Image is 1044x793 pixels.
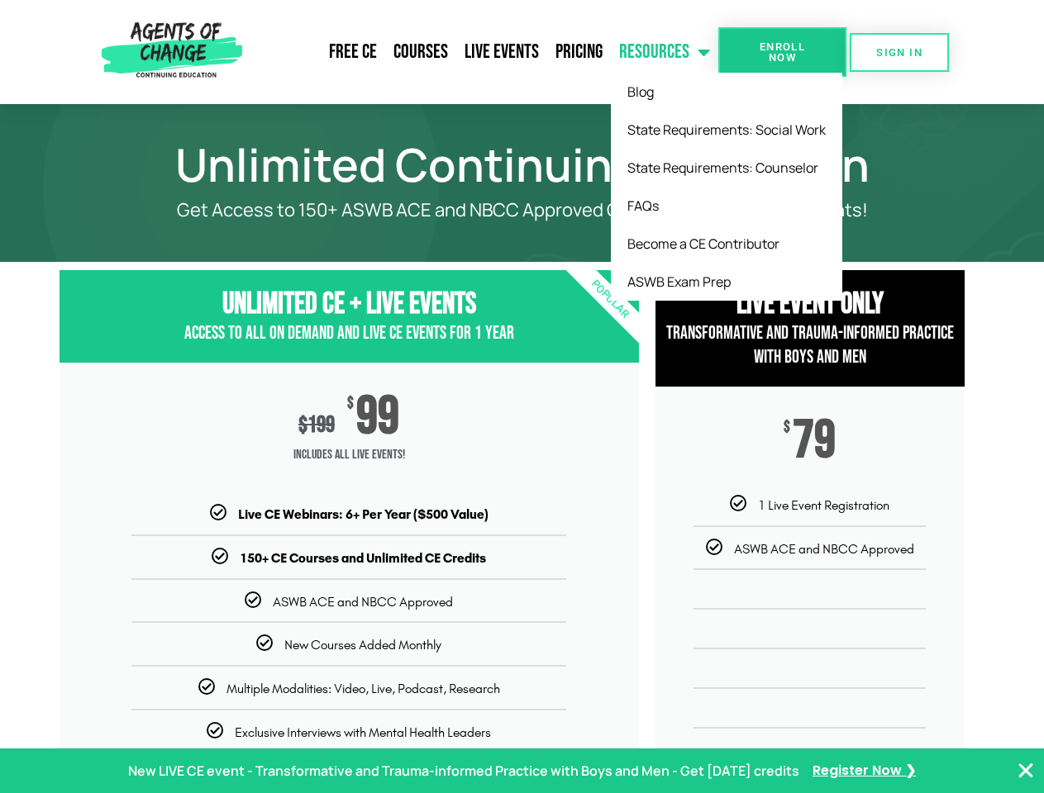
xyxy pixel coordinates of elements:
div: 199 [298,411,335,439]
a: FAQs [611,187,842,225]
span: $ [347,396,354,412]
h3: Live Event Only [655,287,965,322]
span: 1 Live Event Registration [758,497,889,513]
a: Courses [385,31,456,73]
a: State Requirements: Social Work [611,111,842,149]
span: Exclusive Interviews with Mental Health Leaders [235,724,491,740]
span: Enroll Now [745,41,820,63]
b: Live CE Webinars: 6+ Per Year ($500 Value) [238,506,489,522]
span: New Courses Added Monthly [284,637,441,653]
span: ASWB ACE and NBCC Approved [734,541,914,557]
a: Enroll Now [718,27,846,77]
a: Blog [611,73,842,111]
a: Free CE [321,31,385,73]
a: State Requirements: Counselor [611,149,842,187]
a: ASWB Exam Prep [611,263,842,301]
a: SIGN IN [850,33,949,72]
h3: Unlimited CE + Live Events [60,287,639,322]
a: Resources [611,31,718,73]
a: Live Events [456,31,547,73]
h1: Unlimited Continuing Education [51,145,994,183]
a: Register Now ❯ [813,759,916,783]
span: 99 [356,396,399,439]
b: 150+ CE Courses and Unlimited CE Credits [240,550,486,566]
span: Access to All On Demand and Live CE Events for 1 year [184,322,514,344]
a: Become a CE Contributor [611,225,842,263]
p: Get Access to 150+ ASWB ACE and NBCC Approved CE Courses and All Live Events! [117,200,927,221]
span: Multiple Modalities: Video, Live, Podcast, Research [226,681,500,696]
div: Popular [514,204,705,395]
span: 79 [793,420,836,463]
span: SIGN IN [876,47,922,58]
nav: Menu [249,31,718,73]
span: $ [784,420,790,436]
span: Includes ALL Live Events! [60,439,639,472]
button: Close Banner [1016,761,1036,781]
a: Pricing [547,31,611,73]
span: Transformative and Trauma-informed Practice with Boys and Men [666,322,954,368]
span: $ [298,411,307,439]
span: ASWB ACE and NBCC Approved [273,594,453,610]
ul: Resources [611,73,842,301]
p: New LIVE CE event - Transformative and Trauma-informed Practice with Boys and Men - Get [DATE] cr... [128,759,799,783]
